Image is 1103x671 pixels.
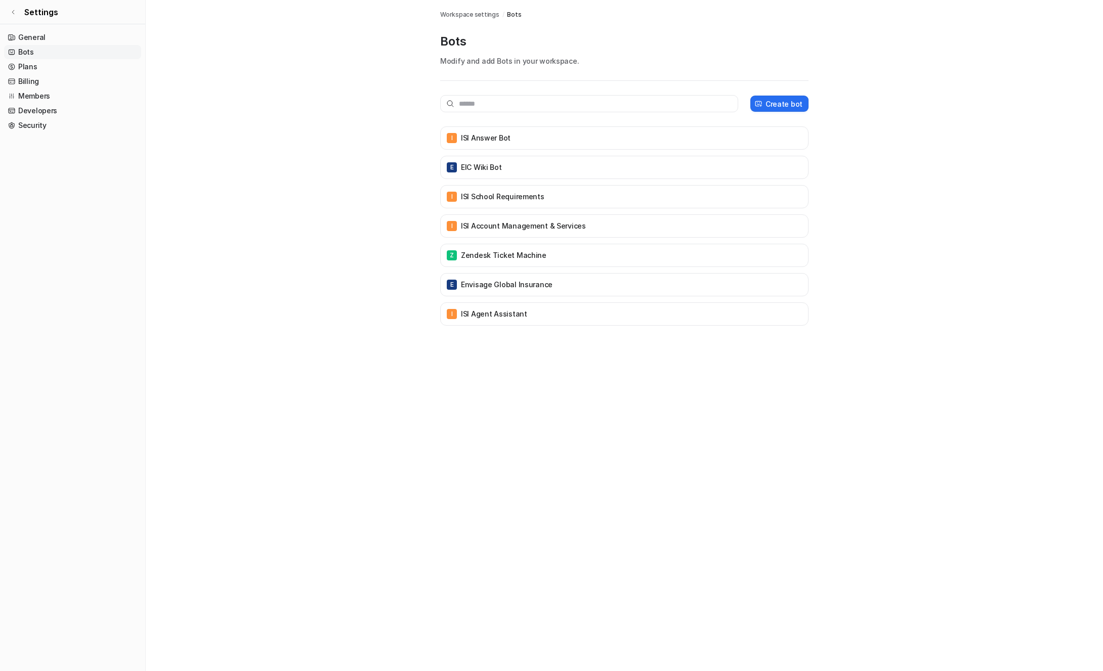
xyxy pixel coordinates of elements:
a: Developers [4,104,141,118]
img: create [754,100,762,108]
span: I [447,221,457,231]
p: ISI School Requirements [461,192,544,202]
p: Create bot [766,99,802,109]
a: Security [4,118,141,132]
span: Settings [24,6,58,18]
a: Workspace settings [440,10,499,19]
p: EIC Wiki Bot [461,162,502,172]
span: Z [447,250,457,260]
a: Bots [507,10,521,19]
p: Zendesk Ticket Machine [461,250,546,260]
p: ISI Agent Assistant [461,309,527,319]
p: Envisage Global Insurance [461,280,553,290]
a: Bots [4,45,141,59]
p: Bots [440,33,809,50]
span: I [447,133,457,143]
span: I [447,309,457,319]
p: Modify and add Bots in your workspace. [440,56,809,66]
p: ISI Account Management & Services [461,221,586,231]
a: Members [4,89,141,103]
span: E [447,280,457,290]
span: E [447,162,457,172]
span: I [447,192,457,202]
a: Plans [4,60,141,74]
a: Billing [4,74,141,88]
a: General [4,30,141,44]
button: Create bot [750,96,809,112]
p: ISI Answer Bot [461,133,511,143]
span: / [502,10,504,19]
